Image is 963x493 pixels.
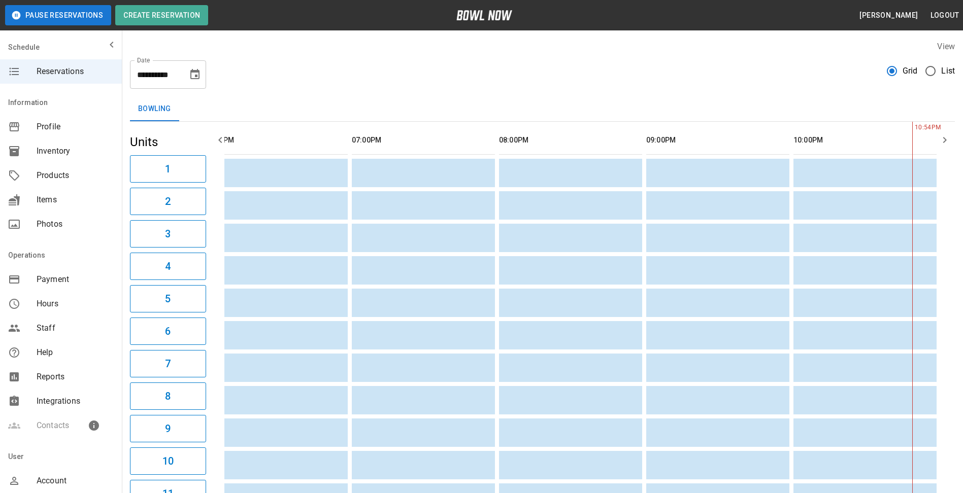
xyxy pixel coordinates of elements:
[793,126,937,155] th: 10:00PM
[130,415,206,442] button: 9
[165,258,171,274] h6: 4
[130,447,206,475] button: 10
[37,65,114,78] span: Reservations
[165,161,171,177] h6: 1
[130,155,206,183] button: 1
[165,356,171,372] h6: 7
[130,253,206,280] button: 4
[130,97,955,121] div: inventory tabs
[165,420,171,437] h6: 9
[926,6,963,25] button: Logout
[37,298,114,310] span: Hours
[37,273,114,286] span: Payment
[37,322,114,334] span: Staff
[912,123,915,133] span: 10:54PM
[37,145,114,157] span: Inventory
[37,169,114,182] span: Products
[130,188,206,215] button: 2
[37,395,114,407] span: Integrations
[165,193,171,209] h6: 2
[162,453,174,469] h6: 10
[185,64,205,85] button: Choose date, selected date is Oct 4, 2025
[855,6,922,25] button: [PERSON_NAME]
[130,285,206,312] button: 5
[115,5,208,25] button: Create Reservation
[37,475,114,487] span: Account
[165,388,171,404] h6: 8
[130,382,206,410] button: 8
[165,291,171,307] h6: 5
[165,226,171,242] h6: 3
[130,318,206,345] button: 6
[165,323,171,339] h6: 6
[903,65,918,77] span: Grid
[130,220,206,248] button: 3
[130,134,206,150] h5: Units
[37,371,114,383] span: Reports
[499,126,642,155] th: 08:00PM
[130,97,179,121] button: Bowling
[5,5,111,25] button: Pause Reservations
[37,121,114,133] span: Profile
[130,350,206,377] button: 7
[937,42,955,51] label: View
[456,10,512,20] img: logo
[352,126,495,155] th: 07:00PM
[37,194,114,206] span: Items
[646,126,789,155] th: 09:00PM
[941,65,955,77] span: List
[37,218,114,230] span: Photos
[37,346,114,359] span: Help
